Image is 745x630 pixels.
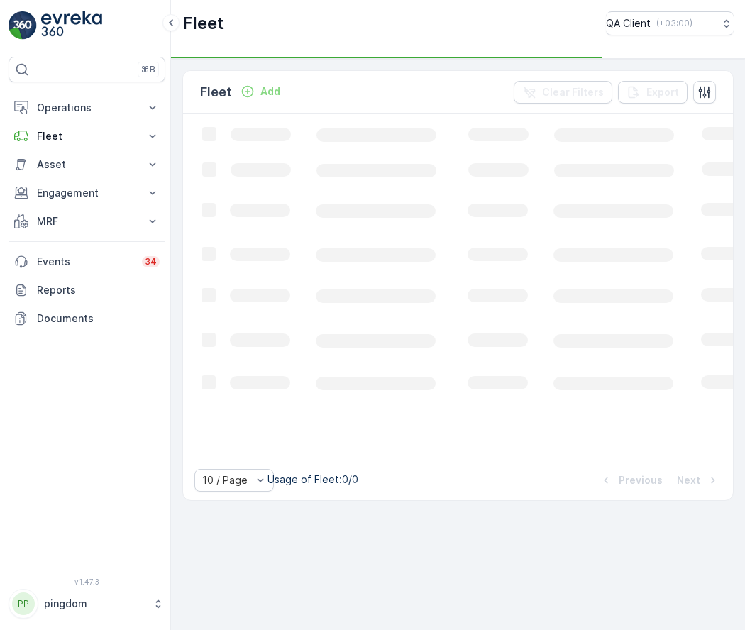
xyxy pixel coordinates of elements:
[9,304,165,333] a: Documents
[41,11,102,40] img: logo_light-DOdMpM7g.png
[37,157,137,172] p: Asset
[145,256,157,267] p: 34
[267,472,358,487] p: Usage of Fleet : 0/0
[37,129,137,143] p: Fleet
[656,18,692,29] p: ( +03:00 )
[606,11,734,35] button: QA Client(+03:00)
[260,84,280,99] p: Add
[12,592,35,615] div: PP
[37,311,160,326] p: Documents
[606,16,651,31] p: QA Client
[619,473,663,487] p: Previous
[542,85,604,99] p: Clear Filters
[646,85,679,99] p: Export
[9,122,165,150] button: Fleet
[9,589,165,619] button: PPpingdom
[9,11,37,40] img: logo
[37,283,160,297] p: Reports
[182,12,224,35] p: Fleet
[514,81,612,104] button: Clear Filters
[9,94,165,122] button: Operations
[37,255,133,269] p: Events
[597,472,664,489] button: Previous
[37,101,137,115] p: Operations
[44,597,145,611] p: pingdom
[9,248,165,276] a: Events34
[9,577,165,586] span: v 1.47.3
[37,214,137,228] p: MRF
[677,473,700,487] p: Next
[141,64,155,75] p: ⌘B
[9,207,165,236] button: MRF
[37,186,137,200] p: Engagement
[235,83,286,100] button: Add
[9,179,165,207] button: Engagement
[9,150,165,179] button: Asset
[200,82,232,102] p: Fleet
[675,472,722,489] button: Next
[618,81,688,104] button: Export
[9,276,165,304] a: Reports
